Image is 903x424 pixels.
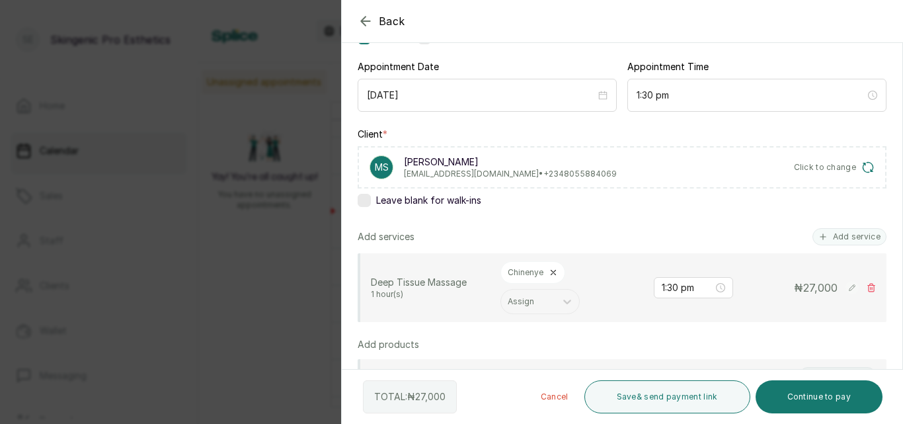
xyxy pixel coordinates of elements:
[756,380,883,413] button: Continue to pay
[358,13,405,29] button: Back
[812,228,886,245] button: Add service
[358,128,387,141] label: Client
[358,60,439,73] label: Appointment Date
[799,367,876,384] button: Add product
[358,230,414,243] p: Add services
[374,390,446,403] p: TOTAL: ₦
[375,161,389,174] p: MS
[803,281,838,294] span: 27,000
[415,391,446,402] span: 27,000
[794,162,857,173] span: Click to change
[584,380,750,413] button: Save& send payment link
[530,380,579,413] button: Cancel
[662,280,713,295] input: Select time
[376,194,481,207] span: Leave blank for walk-ins
[794,161,875,174] button: Click to change
[404,169,617,179] p: [EMAIL_ADDRESS][DOMAIN_NAME] • +234 8055884069
[367,88,596,103] input: Select date
[627,60,709,73] label: Appointment Time
[637,88,865,103] input: Select time
[358,338,419,351] p: Add products
[379,13,405,29] span: Back
[508,267,543,278] p: Chinenye
[404,155,617,169] p: [PERSON_NAME]
[371,276,490,289] p: Deep Tissue Massage
[794,280,838,296] p: ₦
[371,289,490,300] p: 1 hour(s)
